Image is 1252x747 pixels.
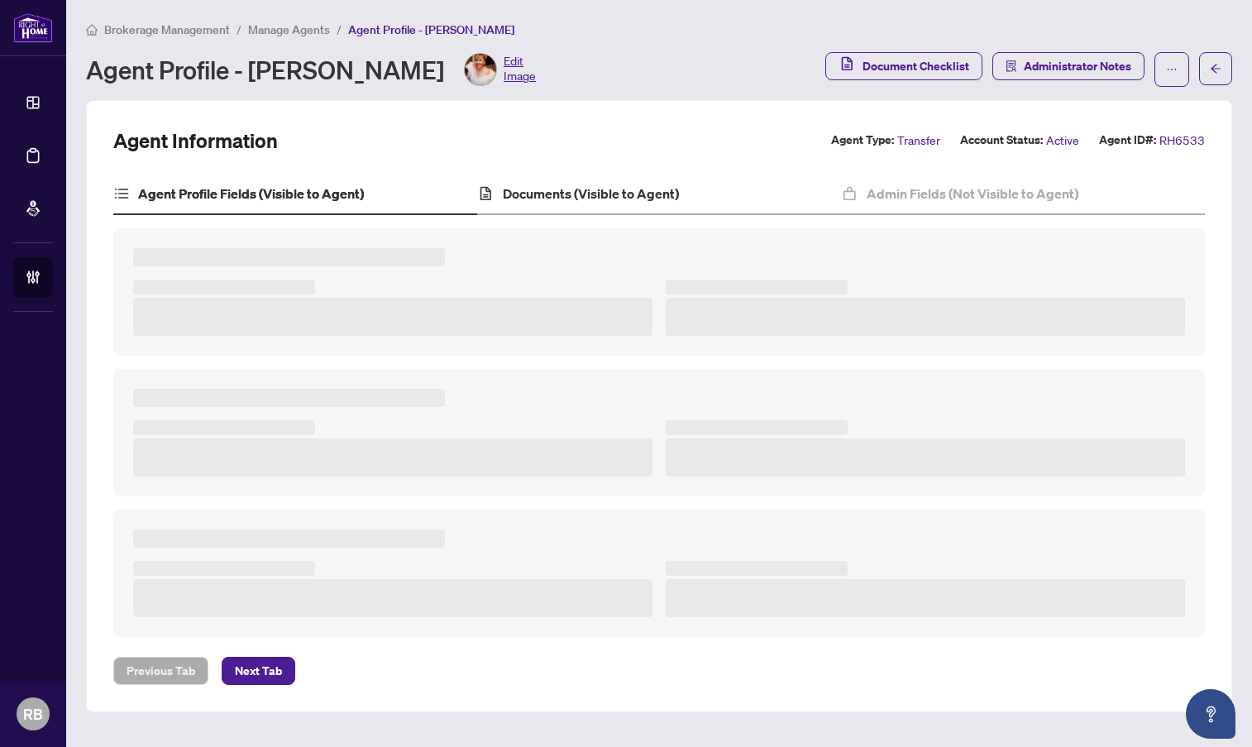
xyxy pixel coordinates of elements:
[237,20,241,39] li: /
[248,22,330,37] span: Manage Agents
[503,184,679,204] h4: Documents (Visible to Agent)
[1046,131,1079,150] span: Active
[348,22,514,37] span: Agent Profile - [PERSON_NAME]
[960,131,1043,150] label: Account Status:
[104,22,230,37] span: Brokerage Management
[825,52,982,80] button: Document Checklist
[867,184,1078,204] h4: Admin Fields (Not Visible to Agent)
[1006,60,1017,72] span: solution
[831,131,894,150] label: Agent Type:
[23,702,43,725] span: RB
[465,54,496,85] img: Profile Icon
[337,20,342,39] li: /
[1159,131,1205,150] span: RH6533
[1099,131,1156,150] label: Agent ID#:
[1210,63,1221,74] span: arrow-left
[897,131,940,150] span: Transfer
[1024,53,1131,79] span: Administrator Notes
[138,184,364,204] h4: Agent Profile Fields (Visible to Agent)
[86,24,98,36] span: home
[1166,64,1178,75] span: ellipsis
[992,52,1144,80] button: Administrator Notes
[504,53,536,86] span: Edit Image
[863,53,969,79] span: Document Checklist
[86,53,536,86] div: Agent Profile - [PERSON_NAME]
[13,12,53,43] img: logo
[113,657,208,685] button: Previous Tab
[235,658,282,684] span: Next Tab
[113,127,278,154] h2: Agent Information
[222,657,295,685] button: Next Tab
[1186,689,1235,739] button: Open asap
